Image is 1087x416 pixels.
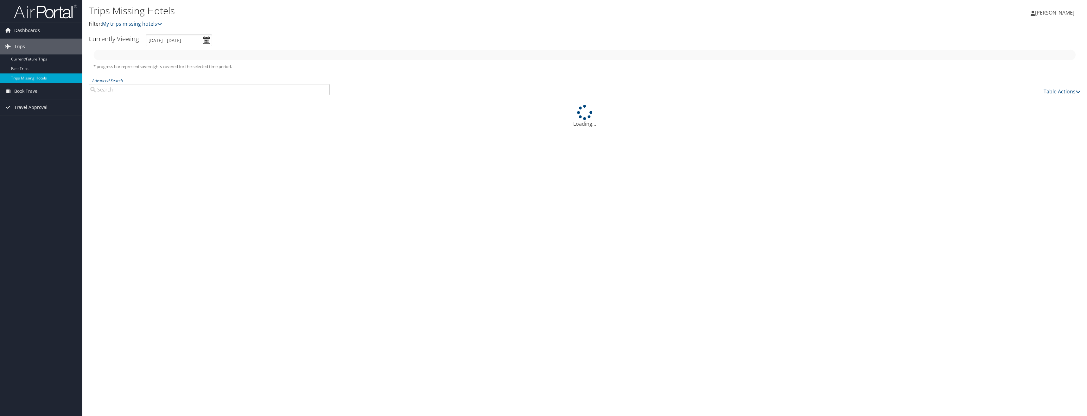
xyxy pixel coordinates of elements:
[89,20,750,28] p: Filter:
[1035,9,1074,16] span: [PERSON_NAME]
[14,99,48,115] span: Travel Approval
[93,64,1076,70] h5: * progress bar represents overnights covered for the selected time period.
[89,4,750,17] h1: Trips Missing Hotels
[146,35,212,46] input: [DATE] - [DATE]
[89,84,330,95] input: Advanced Search
[14,22,40,38] span: Dashboards
[92,78,123,83] a: Advanced Search
[14,39,25,54] span: Trips
[14,83,39,99] span: Book Travel
[14,4,77,19] img: airportal-logo.png
[1031,3,1081,22] a: [PERSON_NAME]
[89,105,1081,128] div: Loading...
[102,20,162,27] a: My trips missing hotels
[89,35,139,43] h3: Currently Viewing
[1044,88,1081,95] a: Table Actions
